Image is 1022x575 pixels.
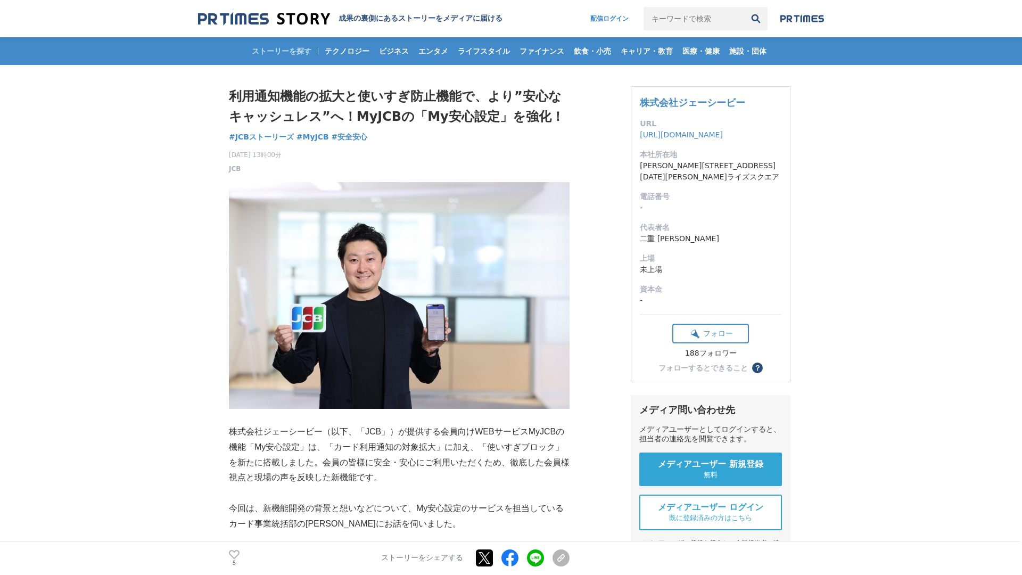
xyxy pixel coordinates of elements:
span: 無料 [704,470,718,480]
a: 配信ログイン [580,7,639,30]
a: [URL][DOMAIN_NAME] [640,130,723,139]
dd: 未上場 [640,264,781,275]
span: エンタメ [414,46,452,56]
span: テクノロジー [320,46,374,56]
a: テクノロジー [320,37,374,65]
dd: - [640,295,781,306]
button: 検索 [744,7,768,30]
img: thumbnail_9fc79d80-737b-11f0-a95f-61df31054317.jpg [229,182,570,409]
span: #安全安心 [332,132,368,142]
span: 施設・団体 [725,46,771,56]
span: ライフスタイル [454,46,514,56]
dd: 二重 [PERSON_NAME] [640,233,781,244]
dt: 電話番号 [640,191,781,202]
a: エンタメ [414,37,452,65]
span: 医療・健康 [678,46,724,56]
dd: - [640,202,781,213]
dt: 上場 [640,253,781,264]
button: ？ [752,363,763,373]
div: 188フォロワー [672,349,749,358]
a: #安全安心 [332,132,368,143]
span: ビジネス [375,46,413,56]
button: フォロー [672,324,749,343]
a: #JCBストーリーズ [229,132,294,143]
a: 飲食・小売 [570,37,615,65]
span: ファイナンス [515,46,568,56]
a: JCB [229,164,241,174]
p: 今回は、新機能開発の背景と想いなどについて、My安心設定のサービスを担当しているカード事業統括部の[PERSON_NAME]にお話を伺いました。 [229,501,570,532]
a: メディアユーザー 新規登録 無料 [639,453,782,486]
span: ？ [754,364,761,372]
p: 株式会社ジェーシービー（以下、「JCB」）が提供する会員向けWEBサービスMyJCBの機能「My安心設定」は、「カード利用通知の対象拡大」に加え、「使いすぎブロック」を新たに搭載しました。会員の... [229,424,570,486]
h1: 利用通知機能の拡大と使いすぎ防止機能で、より”安心なキャッシュレス”へ！MyJCBの「My安心設定」を強化！ [229,86,570,127]
dt: 資本金 [640,284,781,295]
p: 5 [229,561,240,566]
div: メディア問い合わせ先 [639,404,782,416]
span: 飲食・小売 [570,46,615,56]
input: キーワードで検索 [644,7,744,30]
a: #MyJCB [296,132,329,143]
a: ライフスタイル [454,37,514,65]
img: 成果の裏側にあるストーリーをメディアに届ける [198,12,330,26]
a: メディアユーザー ログイン 既に登録済みの方はこちら [639,495,782,530]
a: 株式会社ジェーシービー [640,97,745,108]
span: メディアユーザー ログイン [658,502,763,513]
dt: 本社所在地 [640,149,781,160]
dt: 代表者名 [640,222,781,233]
dt: URL [640,118,781,129]
span: 既に登録済みの方はこちら [669,513,752,523]
div: メディアユーザーとしてログインすると、担当者の連絡先を閲覧できます。 [639,425,782,444]
span: #MyJCB [296,132,329,142]
h2: 成果の裏側にあるストーリーをメディアに届ける [339,14,502,23]
a: 医療・健康 [678,37,724,65]
dd: [PERSON_NAME][STREET_ADDRESS][DATE][PERSON_NAME]ライズスクエア [640,160,781,183]
span: [DATE] 13時00分 [229,150,282,160]
p: ストーリーをシェアする [381,554,463,563]
span: #JCBストーリーズ [229,132,294,142]
a: キャリア・教育 [616,37,677,65]
div: フォローするとできること [658,364,748,372]
a: 成果の裏側にあるストーリーをメディアに届ける 成果の裏側にあるストーリーをメディアに届ける [198,12,502,26]
a: 施設・団体 [725,37,771,65]
span: メディアユーザー 新規登録 [658,459,763,470]
a: ファイナンス [515,37,568,65]
a: ビジネス [375,37,413,65]
span: キャリア・教育 [616,46,677,56]
img: prtimes [780,14,824,23]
